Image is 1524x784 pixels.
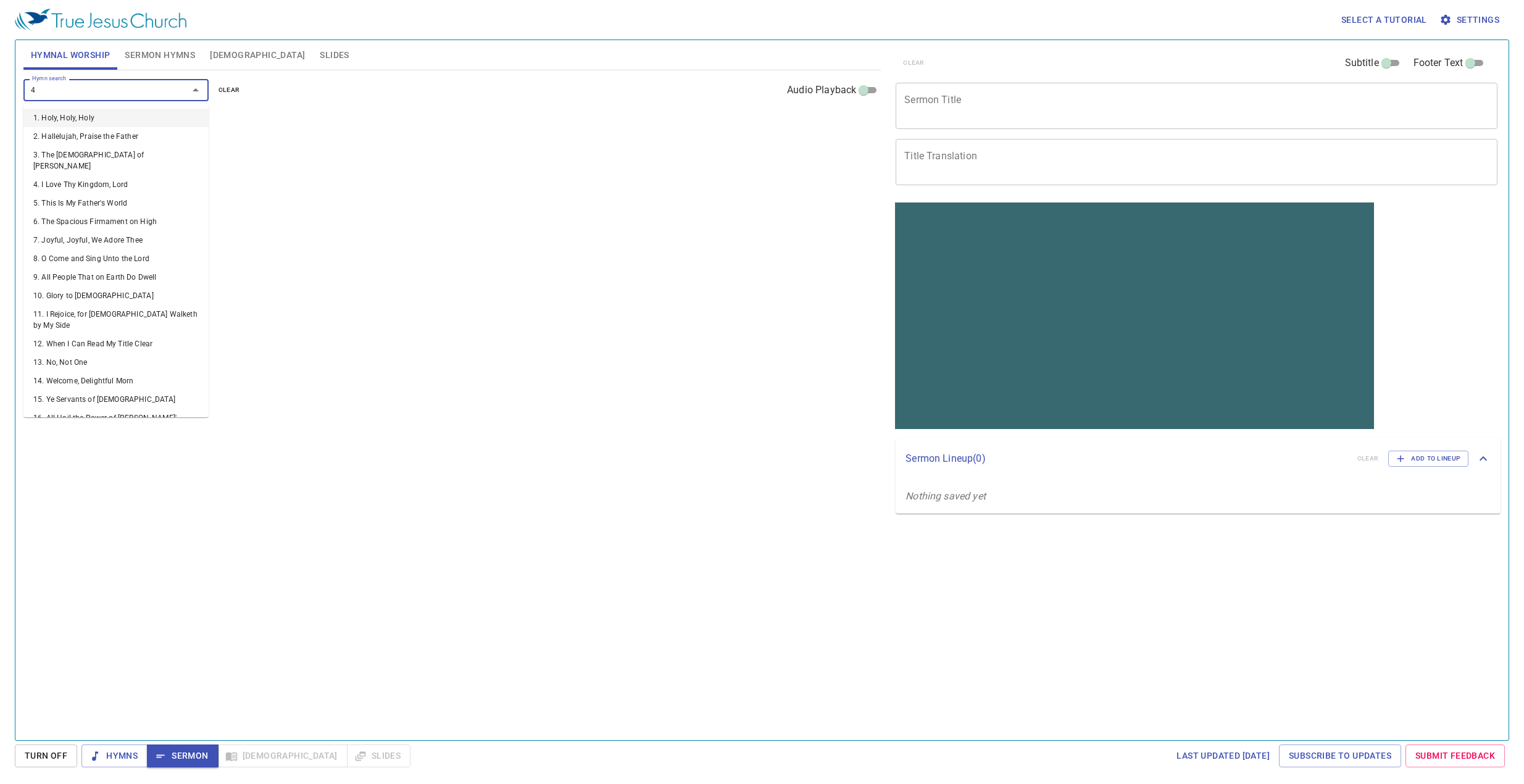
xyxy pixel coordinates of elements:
[1405,744,1505,767] a: Submit Feedback
[23,268,209,286] li: 9. All People That on Earth Do Dwell
[1336,9,1432,31] button: Select a tutorial
[23,335,209,353] li: 12. When I Can Read My Title Clear
[23,305,209,335] li: 11. I Rejoice, for [DEMOGRAPHIC_DATA] Walketh by My Side
[15,9,186,31] img: True Jesus Church
[906,490,986,502] i: Nothing saved yet
[23,249,209,268] li: 8. O Come and Sing Unto the Lord
[81,744,148,767] button: Hymns
[1345,56,1379,70] span: Subtitle
[23,286,209,305] li: 10. Glory to [DEMOGRAPHIC_DATA]
[1388,451,1468,467] button: Add to Lineup
[23,194,209,212] li: 5. This Is My Father's World
[23,175,209,194] li: 4. I Love Thy Kingdom, Lord
[1172,744,1275,767] a: Last updated [DATE]
[211,83,248,98] button: clear
[23,212,209,231] li: 6. The Spacious Firmament on High
[187,81,204,99] button: Close
[219,85,240,96] span: clear
[23,353,209,372] li: 13. No, Not One
[210,48,305,63] span: [DEMOGRAPHIC_DATA]
[23,146,209,175] li: 3. The [DEMOGRAPHIC_DATA] of [PERSON_NAME]
[787,83,856,98] span: Audio Playback
[1396,453,1460,464] span: Add to Lineup
[91,748,138,764] span: Hymns
[15,744,77,767] button: Turn Off
[23,109,209,127] li: 1. Holy, Holy, Holy
[1415,748,1495,764] span: Submit Feedback
[896,438,1501,479] div: Sermon Lineup(0)clearAdd to Lineup
[25,748,67,764] span: Turn Off
[891,198,1378,433] iframe: from-child
[23,127,209,146] li: 2. Hallelujah, Praise the Father
[1279,744,1401,767] a: Subscribe to Updates
[157,748,208,764] span: Sermon
[1442,12,1499,28] span: Settings
[23,231,209,249] li: 7. Joyful, Joyful, We Adore Thee
[1289,748,1391,764] span: Subscribe to Updates
[1414,56,1464,70] span: Footer Text
[147,744,218,767] button: Sermon
[23,390,209,409] li: 15. Ye Servants of [DEMOGRAPHIC_DATA]
[906,451,1347,466] p: Sermon Lineup ( 0 )
[23,372,209,390] li: 14. Welcome, Delightful Morn
[1341,12,1427,28] span: Select a tutorial
[1176,748,1270,764] span: Last updated [DATE]
[23,409,209,438] li: 16. All Hail the Power of [PERSON_NAME]' Name
[31,48,110,63] span: Hymnal Worship
[320,48,349,63] span: Slides
[125,48,195,63] span: Sermon Hymns
[1437,9,1504,31] button: Settings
